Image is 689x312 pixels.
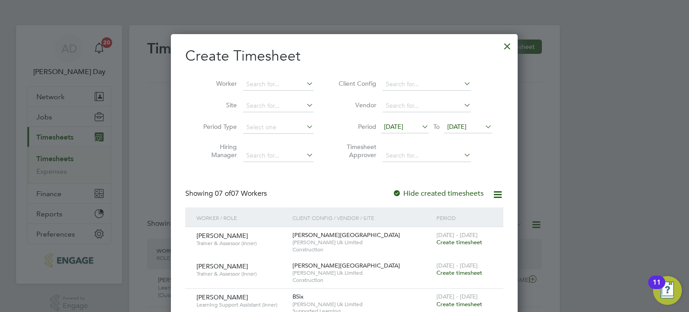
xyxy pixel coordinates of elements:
button: Open Resource Center, 11 new notifications [653,276,682,305]
span: [PERSON_NAME] Uk Limited [292,269,432,277]
label: Period [336,123,376,131]
span: Trainer & Assessor (Inner) [196,240,286,247]
span: Create timesheet [436,238,482,246]
input: Search for... [383,100,471,112]
div: Showing [185,189,269,198]
span: BSix [292,293,304,300]
span: [PERSON_NAME] Uk Limited [292,301,432,308]
input: Select one [243,121,314,134]
span: [PERSON_NAME] Uk Limited [292,239,432,246]
span: [PERSON_NAME] [196,293,248,301]
label: Vendor [336,101,376,109]
input: Search for... [383,78,471,91]
label: Hide created timesheets [392,189,484,198]
div: Period [434,207,494,228]
label: Client Config [336,79,376,88]
span: Construction [292,277,432,284]
label: Period Type [196,123,237,131]
label: Worker [196,79,237,88]
span: [PERSON_NAME][GEOGRAPHIC_DATA] [292,231,400,239]
div: Worker / Role [194,207,290,228]
span: Trainer & Assessor (Inner) [196,270,286,277]
span: [DATE] - [DATE] [436,262,478,269]
h2: Create Timesheet [185,47,503,66]
label: Site [196,101,237,109]
div: 11 [653,282,661,294]
span: [DATE] - [DATE] [436,293,478,300]
span: Create timesheet [436,300,482,308]
input: Search for... [243,149,314,162]
input: Search for... [243,100,314,112]
input: Search for... [383,149,471,162]
span: To [431,121,442,132]
input: Search for... [243,78,314,91]
span: [PERSON_NAME] [196,232,248,240]
div: Client Config / Vendor / Site [290,207,434,228]
span: [DATE] [447,123,467,131]
label: Timesheet Approver [336,143,376,159]
span: [DATE] [384,123,403,131]
span: [PERSON_NAME] [196,262,248,270]
label: Hiring Manager [196,143,237,159]
span: [DATE] - [DATE] [436,231,478,239]
span: Create timesheet [436,269,482,277]
span: Learning Support Assistant (Inner) [196,301,286,308]
span: 07 of [215,189,231,198]
span: 07 Workers [215,189,267,198]
span: [PERSON_NAME][GEOGRAPHIC_DATA] [292,262,400,269]
span: Construction [292,246,432,253]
